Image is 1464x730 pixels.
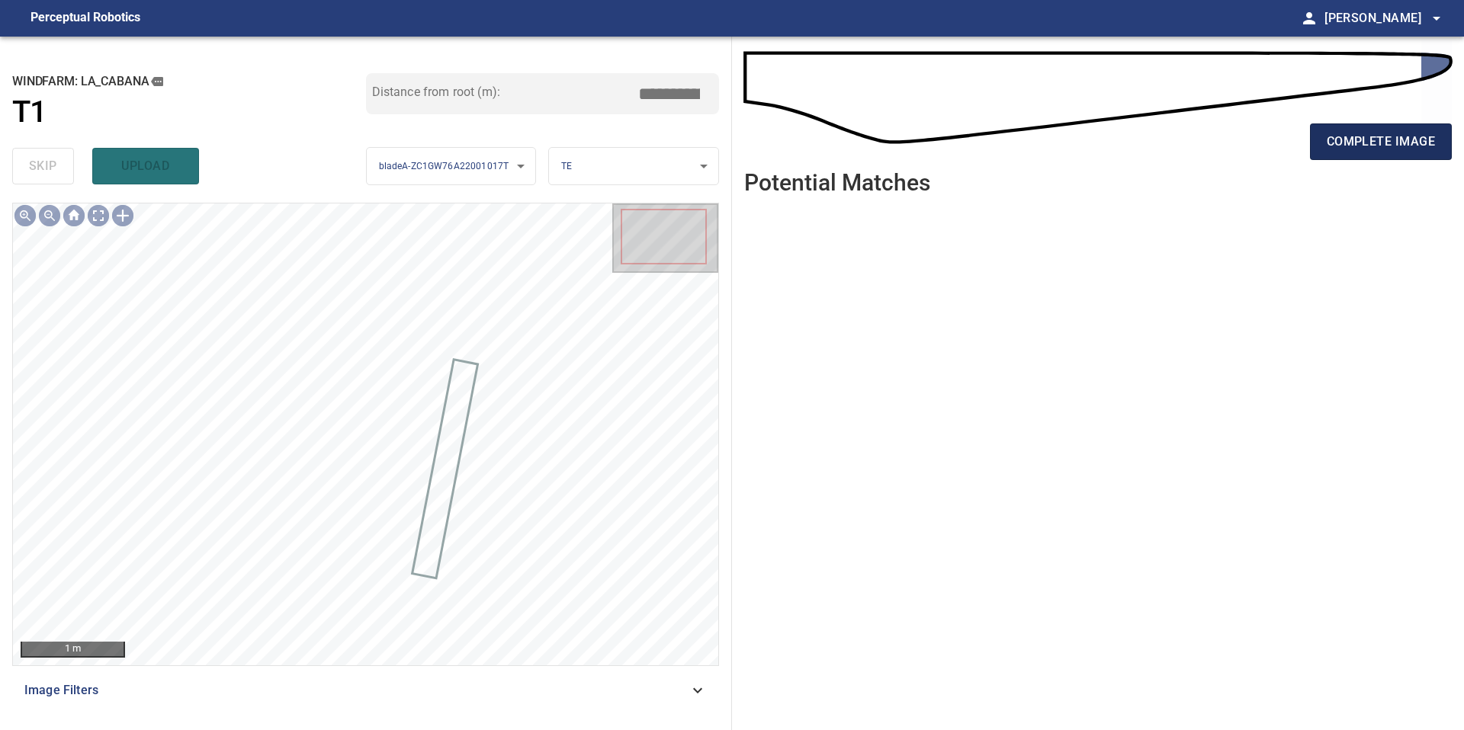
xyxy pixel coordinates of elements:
h1: T1 [12,94,47,130]
a: T1 [12,94,366,130]
img: Toggle selection [111,203,135,228]
span: [PERSON_NAME] [1324,8,1446,29]
img: Go home [62,203,86,228]
button: copy message details [149,73,165,90]
span: arrow_drop_down [1427,9,1446,27]
button: complete image [1310,123,1452,160]
span: bladeA-ZC1GW76A22001017T [379,161,509,171]
div: bladeA-ZC1GW76A22001017T [367,147,536,186]
span: Image Filters [24,681,689,700]
button: [PERSON_NAME] [1318,3,1446,34]
h2: Potential Matches [744,170,930,195]
span: complete image [1327,131,1435,152]
img: Zoom in [13,203,37,228]
img: Toggle full page [86,203,111,228]
img: Zoom out [37,203,62,228]
span: TE [561,161,572,171]
label: Distance from root (m): [372,86,500,98]
h2: windfarm: La_Cabana [12,73,366,90]
figcaption: Perceptual Robotics [30,6,140,30]
div: Image Filters [12,672,719,709]
span: person [1300,9,1318,27]
div: TE [549,147,718,186]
